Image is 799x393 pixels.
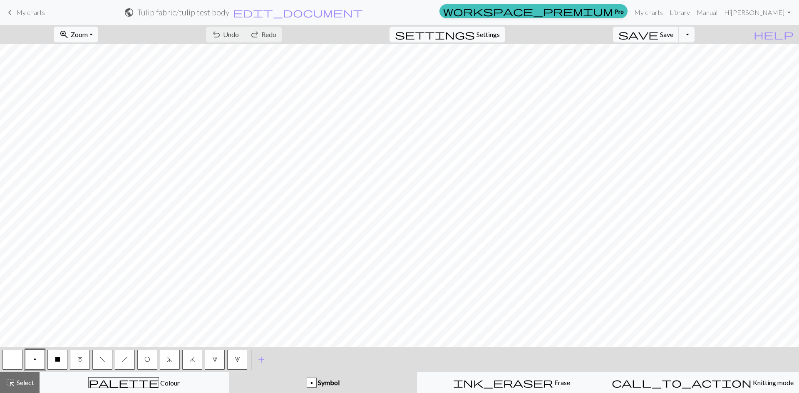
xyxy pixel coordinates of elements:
[47,350,67,370] button: X
[5,5,45,20] a: My charts
[229,372,417,393] button: p Symbol
[144,356,150,363] span: yo
[70,350,90,370] button: m
[553,378,570,386] span: Erase
[15,378,34,386] span: Select
[612,377,752,388] span: call_to_action
[693,4,721,21] a: Manual
[453,377,553,388] span: ink_eraser
[5,7,15,18] span: keyboard_arrow_left
[182,350,202,370] button: j
[159,379,180,387] span: Colour
[160,350,180,370] button: d
[5,377,15,388] span: highlight_alt
[395,29,475,40] span: settings
[390,27,505,42] button: SettingsSettings
[92,350,112,370] button: f
[752,378,794,386] span: Knitting mode
[124,7,134,18] span: public
[25,350,45,370] button: p
[71,30,88,38] span: Zoom
[34,356,36,363] span: Purl
[666,4,693,21] a: Library
[721,4,794,21] a: Hi[PERSON_NAME]
[443,5,613,17] span: workspace_premium
[235,356,240,363] span: increase 2
[205,350,225,370] button: 3
[307,378,316,388] div: p
[137,350,157,370] button: O
[476,30,500,40] span: Settings
[16,8,45,16] span: My charts
[40,372,229,393] button: Colour
[212,356,218,363] span: increase 3
[395,30,475,40] i: Settings
[256,354,266,366] span: add
[227,350,247,370] button: 2
[606,372,799,393] button: Knitting mode
[613,27,679,42] button: Save
[233,7,363,18] span: edit_document
[54,27,98,42] button: Zoom
[77,356,83,363] span: m1
[55,356,60,363] span: no stitch
[137,7,229,17] h2: Tulip fabric / tulip test body
[317,378,340,386] span: Symbol
[89,377,159,388] span: palette
[99,356,105,363] span: left leaning decrease
[189,356,195,363] span: k3tog
[631,4,666,21] a: My charts
[122,356,128,363] span: right leaning decrease
[59,29,69,40] span: zoom_in
[439,4,628,18] a: Pro
[417,372,606,393] button: Erase
[618,29,658,40] span: save
[167,356,173,363] span: sk2p
[660,30,673,38] span: Save
[115,350,135,370] button: h
[754,29,794,40] span: help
